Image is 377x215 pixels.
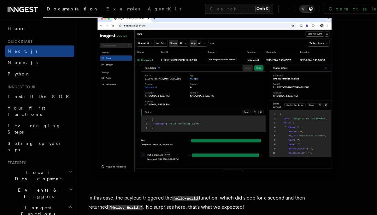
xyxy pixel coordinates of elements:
span: Inngest tour [5,85,35,90]
span: Python [8,71,31,76]
a: Node.js [5,57,74,68]
code: "Hello, World!" [108,205,143,210]
span: Quick start [5,39,32,44]
span: AgentKit [148,6,181,11]
span: Events & Triggers [5,187,69,200]
span: Leveraging Steps [8,123,61,134]
button: Local Development [5,167,74,184]
span: Setting up your app [8,141,62,152]
a: Your first Functions [5,102,74,120]
a: Install the SDK [5,91,74,102]
a: Documentation [43,2,103,18]
span: Next.js [8,49,38,54]
span: Local Development [5,169,69,182]
a: AgentKit [144,2,185,17]
a: Python [5,68,74,80]
button: Search...Ctrl+K [205,4,273,14]
button: Events & Triggers [5,184,74,202]
button: Toggle dark mode [299,5,315,13]
a: Home [5,23,74,34]
kbd: Ctrl+K [255,6,269,12]
span: Your first Functions [8,105,45,117]
p: In this case, the payload triggered the function, which did sleep for a second and then returned ... [88,194,341,212]
a: Leveraging Steps [5,120,74,138]
span: Examples [106,6,140,11]
code: hello-world [172,196,199,201]
span: Home [8,25,25,32]
span: Install the SDK [8,94,73,99]
a: Next.js [5,45,74,57]
span: Documentation [47,6,99,11]
span: Features [5,160,26,165]
img: Inngest Dev Server web interface's runs tab with a single completed run expanded [88,9,341,183]
span: Node.js [8,60,38,65]
a: Examples [103,2,144,17]
a: Setting up your app [5,138,74,155]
